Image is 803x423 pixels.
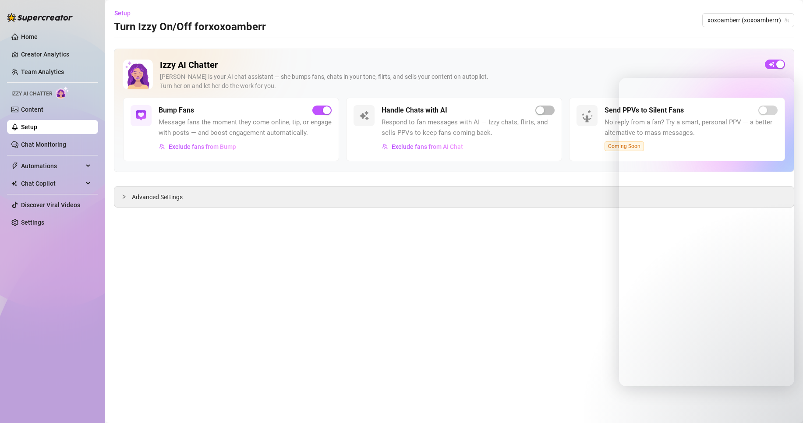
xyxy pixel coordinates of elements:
[21,47,91,61] a: Creator Analytics
[169,143,236,150] span: Exclude fans from Bump
[605,117,778,138] span: No reply from a fan? Try a smart, personal PPV — a better alternative to mass messages.
[114,6,138,20] button: Setup
[707,14,789,27] span: xoxoamberr (xoxoamberrr)
[160,60,758,70] h2: Izzy AI Chatter
[382,140,463,154] button: Exclude fans from AI Chat
[159,105,194,116] h5: Bump Fans
[123,60,153,89] img: Izzy AI Chatter
[132,192,183,202] span: Advanced Settings
[7,13,73,22] img: logo-BBDzfeDw.svg
[21,33,38,40] a: Home
[382,117,555,138] span: Respond to fan messages with AI — Izzy chats, flirts, and sells PPVs to keep fans coming back.
[392,143,463,150] span: Exclude fans from AI Chat
[21,201,80,208] a: Discover Viral Videos
[136,110,146,121] img: svg%3e
[159,140,237,154] button: Exclude fans from Bump
[21,68,64,75] a: Team Analytics
[56,86,69,99] img: AI Chatter
[121,194,127,199] span: collapsed
[160,72,758,91] div: [PERSON_NAME] is your AI chat assistant — she bumps fans, chats in your tone, flirts, and sells y...
[21,141,66,148] a: Chat Monitoring
[382,144,388,150] img: svg%3e
[619,78,794,386] iframe: Intercom live chat
[382,105,447,116] h5: Handle Chats with AI
[21,176,83,190] span: Chat Copilot
[114,10,131,17] span: Setup
[11,180,17,187] img: Chat Copilot
[581,110,595,124] img: silent-fans-ppv-o-N6Mmdf.svg
[11,90,52,98] span: Izzy AI Chatter
[784,18,789,23] span: team
[359,110,369,121] img: svg%3e
[159,144,165,150] img: svg%3e
[11,162,18,169] span: thunderbolt
[21,106,43,113] a: Content
[773,393,794,414] iframe: Intercom live chat
[605,141,644,151] span: Coming Soon
[21,159,83,173] span: Automations
[605,105,684,116] h5: Send PPVs to Silent Fans
[159,117,332,138] span: Message fans the moment they come online, tip, or engage with posts — and boost engagement automa...
[21,219,44,226] a: Settings
[21,123,37,130] a: Setup
[114,20,266,34] h3: Turn Izzy On/Off for xoxoamberr
[121,192,132,201] div: collapsed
